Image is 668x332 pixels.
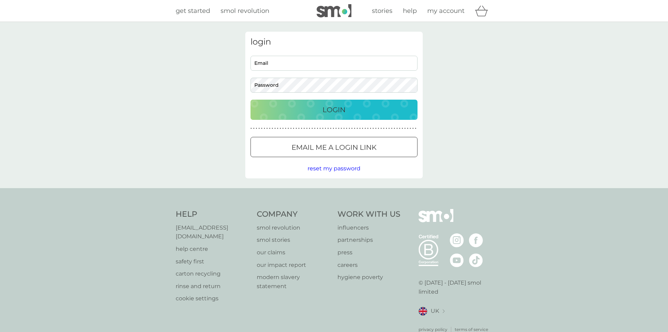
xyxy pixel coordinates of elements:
h4: Company [257,209,331,220]
a: get started [176,6,210,16]
p: ● [367,127,369,130]
p: ● [394,127,395,130]
p: ● [283,127,284,130]
p: ● [412,127,414,130]
a: careers [337,261,400,270]
p: ● [269,127,270,130]
img: visit the smol Facebook page [469,233,483,247]
p: smol stories [257,236,331,245]
span: my account [427,7,464,15]
img: smol [419,209,453,233]
p: ● [253,127,255,130]
p: ● [375,127,376,130]
p: ● [296,127,297,130]
p: ● [311,127,313,130]
p: ● [386,127,387,130]
a: our claims [257,248,331,257]
p: ● [293,127,294,130]
button: Login [250,100,417,120]
p: ● [338,127,340,130]
a: partnerships [337,236,400,245]
p: ● [330,127,332,130]
p: ● [402,127,403,130]
p: help centre [176,245,250,254]
p: ● [359,127,361,130]
img: UK flag [419,307,427,316]
button: Email me a login link [250,137,417,157]
img: smol [317,4,351,17]
span: UK [431,307,439,316]
p: ● [261,127,263,130]
p: ● [362,127,363,130]
a: our impact report [257,261,331,270]
p: ● [415,127,416,130]
p: ● [383,127,384,130]
p: ● [327,127,329,130]
div: basket [475,4,492,18]
p: ● [259,127,260,130]
p: ● [322,127,324,130]
img: visit the smol Tiktok page [469,253,483,267]
p: ● [285,127,286,130]
p: ● [373,127,374,130]
p: ● [288,127,289,130]
p: ● [298,127,300,130]
p: ● [290,127,292,130]
h3: login [250,37,417,47]
p: ● [407,127,408,130]
p: ● [264,127,265,130]
p: [EMAIL_ADDRESS][DOMAIN_NAME] [176,223,250,241]
p: ● [275,127,276,130]
a: carton recycling [176,269,250,278]
p: ● [333,127,334,130]
p: ● [381,127,382,130]
p: influencers [337,223,400,232]
p: © [DATE] - [DATE] smol limited [419,278,493,296]
p: ● [410,127,411,130]
img: select a new location [443,309,445,313]
a: help [403,6,417,16]
p: ● [396,127,398,130]
p: ● [306,127,308,130]
a: cookie settings [176,294,250,303]
p: ● [365,127,366,130]
span: stories [372,7,392,15]
p: ● [309,127,310,130]
p: ● [335,127,337,130]
p: ● [399,127,400,130]
p: ● [391,127,392,130]
p: ● [389,127,390,130]
p: ● [280,127,281,130]
a: my account [427,6,464,16]
span: smol revolution [221,7,269,15]
a: press [337,248,400,257]
p: ● [404,127,406,130]
a: safety first [176,257,250,266]
p: ● [341,127,342,130]
h4: Help [176,209,250,220]
p: ● [272,127,273,130]
p: ● [317,127,318,130]
p: ● [351,127,353,130]
p: ● [277,127,278,130]
a: rinse and return [176,282,250,291]
img: visit the smol Instagram page [450,233,464,247]
h4: Work With Us [337,209,400,220]
a: modern slavery statement [257,273,331,291]
p: ● [314,127,316,130]
span: get started [176,7,210,15]
a: smol revolution [221,6,269,16]
a: smol revolution [257,223,331,232]
p: ● [349,127,350,130]
span: reset my password [308,165,360,172]
p: ● [304,127,305,130]
p: Email me a login link [292,142,376,153]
